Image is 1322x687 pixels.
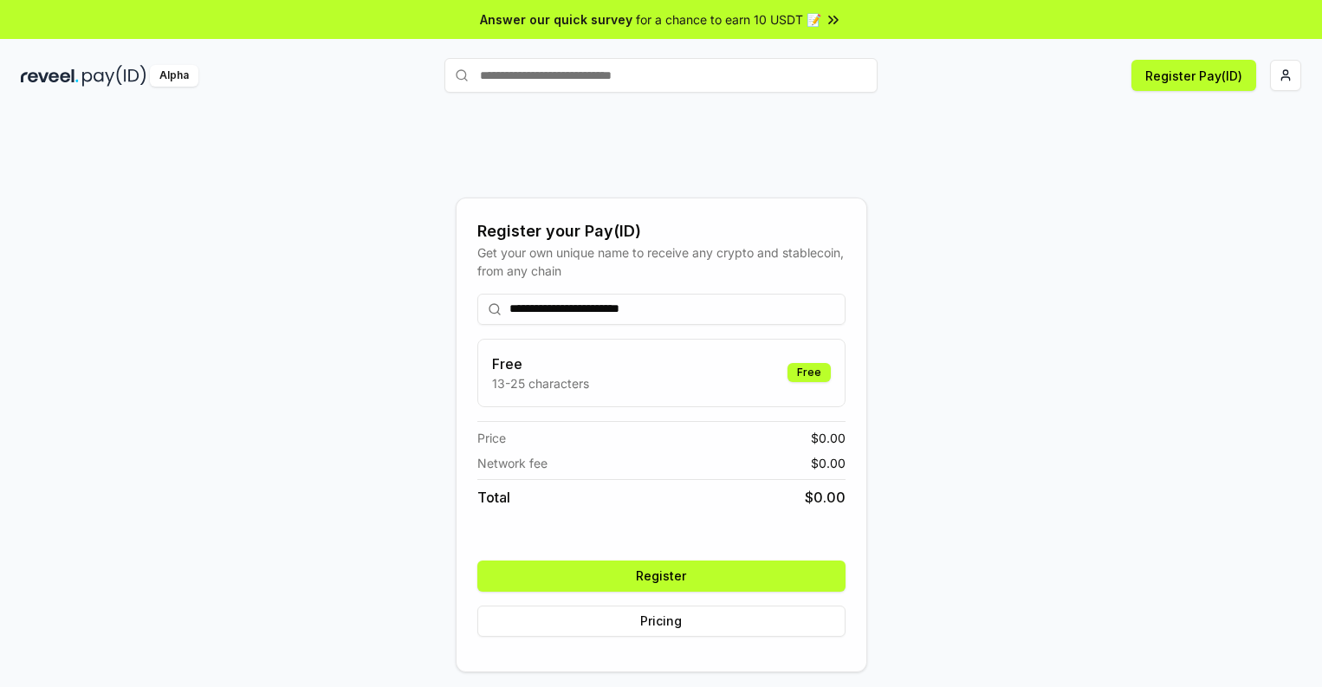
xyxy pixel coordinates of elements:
[492,374,589,392] p: 13-25 characters
[811,454,846,472] span: $ 0.00
[477,454,548,472] span: Network fee
[477,561,846,592] button: Register
[82,65,146,87] img: pay_id
[480,10,632,29] span: Answer our quick survey
[811,429,846,447] span: $ 0.00
[787,363,831,382] div: Free
[21,65,79,87] img: reveel_dark
[477,606,846,637] button: Pricing
[1131,60,1256,91] button: Register Pay(ID)
[636,10,821,29] span: for a chance to earn 10 USDT 📝
[150,65,198,87] div: Alpha
[477,487,510,508] span: Total
[805,487,846,508] span: $ 0.00
[492,353,589,374] h3: Free
[477,429,506,447] span: Price
[477,243,846,280] div: Get your own unique name to receive any crypto and stablecoin, from any chain
[477,219,846,243] div: Register your Pay(ID)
